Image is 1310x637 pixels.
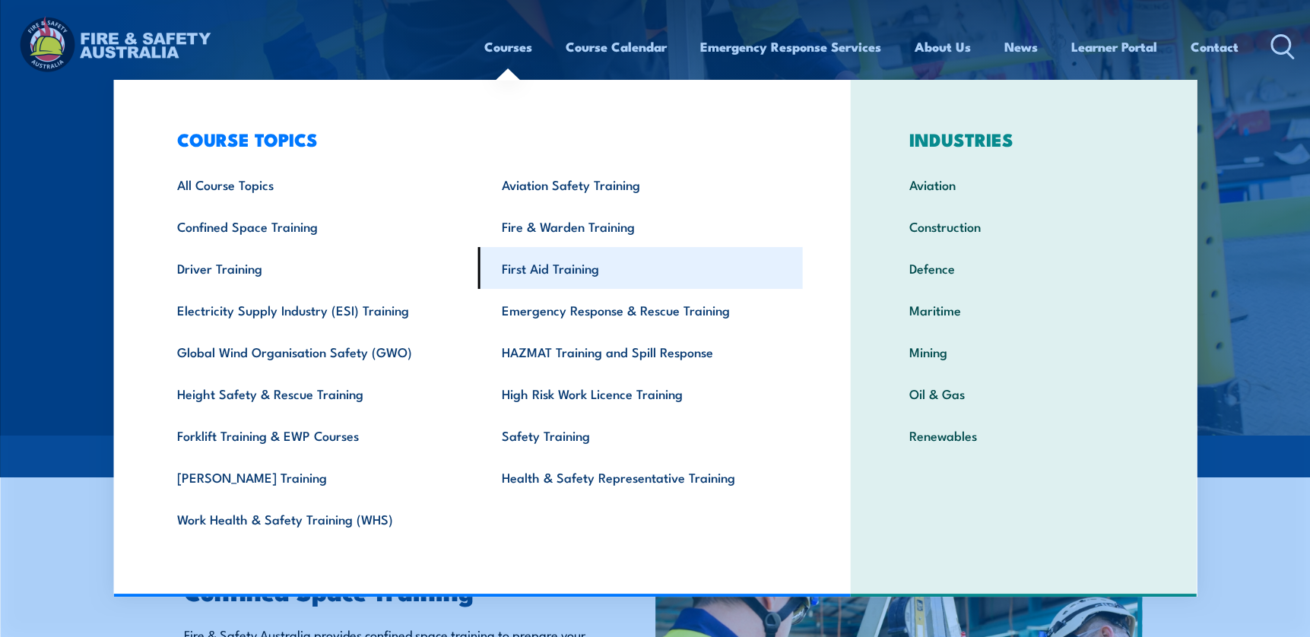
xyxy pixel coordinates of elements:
[566,27,667,67] a: Course Calendar
[478,163,803,205] a: Aviation Safety Training
[886,247,1162,289] a: Defence
[154,205,478,247] a: Confined Space Training
[478,205,803,247] a: Fire & Warden Training
[886,163,1162,205] a: Aviation
[478,414,803,456] a: Safety Training
[886,331,1162,372] a: Mining
[154,331,478,372] a: Global Wind Organisation Safety (GWO)
[154,128,803,150] h3: COURSE TOPICS
[184,580,585,601] h2: Confined Space Training
[886,414,1162,456] a: Renewables
[154,247,478,289] a: Driver Training
[1191,27,1239,67] a: Contact
[700,27,881,67] a: Emergency Response Services
[886,289,1162,331] a: Maritime
[1071,27,1157,67] a: Learner Portal
[154,289,478,331] a: Electricity Supply Industry (ESI) Training
[1004,27,1038,67] a: News
[478,331,803,372] a: HAZMAT Training and Spill Response
[886,205,1162,247] a: Construction
[154,414,478,456] a: Forklift Training & EWP Courses
[886,128,1162,150] h3: INDUSTRIES
[478,372,803,414] a: High Risk Work Licence Training
[915,27,971,67] a: About Us
[886,372,1162,414] a: Oil & Gas
[154,163,478,205] a: All Course Topics
[478,289,803,331] a: Emergency Response & Rescue Training
[478,456,803,498] a: Health & Safety Representative Training
[484,27,532,67] a: Courses
[154,372,478,414] a: Height Safety & Rescue Training
[478,247,803,289] a: First Aid Training
[154,456,478,498] a: [PERSON_NAME] Training
[154,498,478,540] a: Work Health & Safety Training (WHS)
